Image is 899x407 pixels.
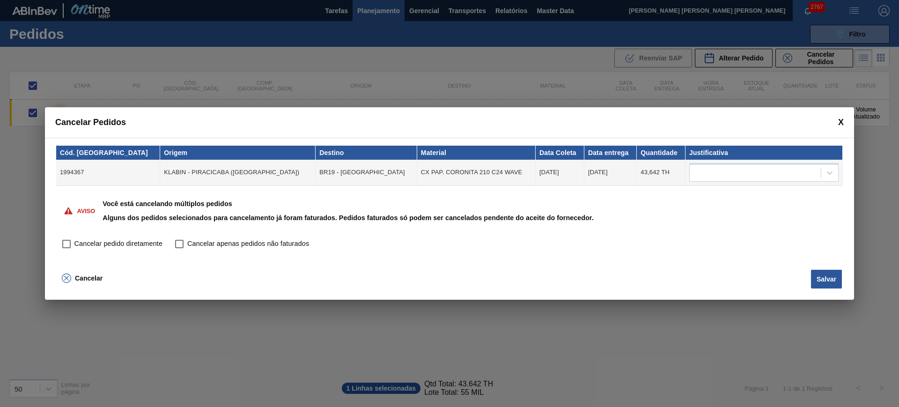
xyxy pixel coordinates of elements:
td: BR19 - [GEOGRAPHIC_DATA] [316,160,417,186]
th: Destino [316,146,417,160]
span: Cancelar Pedidos [55,118,126,127]
td: [DATE] [584,160,637,186]
span: Cancelar apenas pedidos não faturados [187,239,309,249]
td: 1994367 [56,160,160,186]
th: Data Coleta [536,146,584,160]
p: Alguns dos pedidos selecionados para cancelamento já foram faturados. Pedidos faturados só podem ... [103,214,593,222]
th: Material [417,146,536,160]
span: Cancelar pedido diretamente [74,239,162,249]
button: Cancelar [56,269,108,288]
th: Quantidade [637,146,685,160]
span: Cancelar [75,274,103,282]
th: Origem [160,146,316,160]
p: Aviso [77,207,95,215]
td: 43,642 TH [637,160,685,186]
td: CX PAP. CORONITA 210 C24 WAVE [417,160,536,186]
th: Cód. [GEOGRAPHIC_DATA] [56,146,160,160]
td: KLABIN - PIRACICABA ([GEOGRAPHIC_DATA]) [160,160,316,186]
p: Você está cancelando múltiplos pedidos [103,200,593,207]
th: Justificativa [685,146,843,160]
button: Salvar [811,270,842,289]
th: Data entrega [584,146,637,160]
td: [DATE] [536,160,584,186]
